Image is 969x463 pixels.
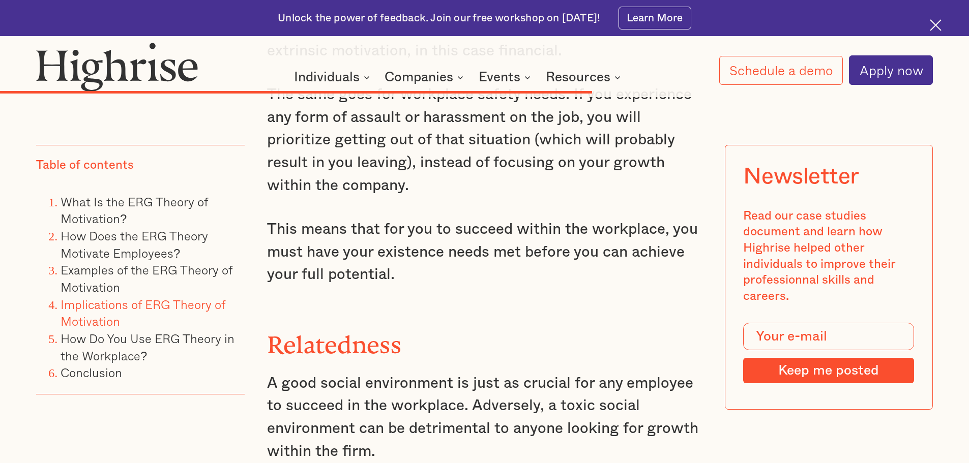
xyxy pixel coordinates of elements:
div: Table of contents [36,158,134,174]
input: Keep me posted [743,358,914,383]
p: The same goes for workplace safety needs. If you experience any form of assault or harassment on ... [267,83,702,197]
a: How Does the ERG Theory Motivate Employees? [61,226,208,262]
div: Individuals [294,71,360,83]
a: Schedule a demo [719,56,843,85]
input: Your e-mail [743,323,914,351]
div: Individuals [294,71,373,83]
div: Read our case studies document and learn how Highrise helped other individuals to improve their p... [743,208,914,305]
a: What Is the ERG Theory of Motivation? [61,192,208,228]
a: Conclusion [61,363,122,382]
div: Resources [546,71,610,83]
a: Examples of the ERG Theory of Motivation [61,261,232,297]
div: Events [479,71,534,83]
div: Resources [546,71,624,83]
img: Highrise logo [36,42,198,91]
div: Companies [385,71,466,83]
p: A good social environment is just as crucial for any employee to succeed in the workplace. Advers... [267,372,702,463]
img: Cross icon [930,19,942,31]
a: Learn More [619,7,691,29]
div: Unlock the power of feedback. Join our free workshop on [DATE]! [278,11,600,25]
a: Implications of ERG Theory of Motivation [61,295,225,331]
a: Apply now [849,55,933,85]
strong: Relatedness [267,331,401,347]
div: Events [479,71,520,83]
p: This means that for you to succeed within the workplace, you must have your existence needs met b... [267,218,702,286]
form: Modal Form [743,323,914,383]
div: Newsletter [743,164,859,190]
div: Companies [385,71,453,83]
a: How Do You Use ERG Theory in the Workplace? [61,329,234,365]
